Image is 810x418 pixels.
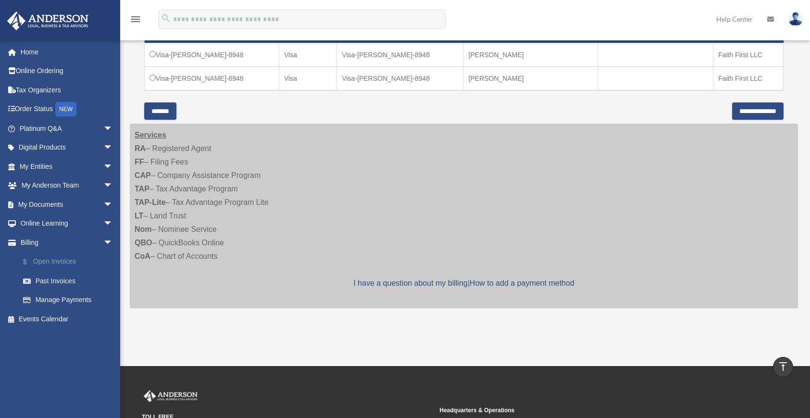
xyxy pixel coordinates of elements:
a: Platinum Q&Aarrow_drop_down [7,119,127,138]
a: How to add a payment method [470,279,574,287]
span: arrow_drop_down [103,119,123,139]
span: arrow_drop_down [103,138,123,158]
td: Visa-[PERSON_NAME]-8948 [337,67,463,91]
a: Billingarrow_drop_down [7,233,127,252]
a: $Open Invoices [13,252,127,272]
a: My Documentsarrow_drop_down [7,195,127,214]
td: Visa-[PERSON_NAME]-8948 [337,43,463,67]
a: Tax Organizers [7,80,127,100]
strong: LT [135,212,143,220]
img: User Pic [788,12,803,26]
div: NEW [55,102,76,116]
span: arrow_drop_down [103,176,123,196]
td: [PERSON_NAME] [463,43,598,67]
small: Headquarters & Operations [439,405,730,416]
strong: RA [135,144,146,152]
td: Faith First LLC [713,43,784,67]
a: menu [130,17,141,25]
a: Order StatusNEW [7,100,127,119]
strong: CoA [135,252,150,260]
strong: CAP [135,171,151,179]
strong: TAP [135,185,150,193]
strong: QBO [135,239,152,247]
td: Faith First LLC [713,67,784,91]
p: | [135,277,793,290]
i: search [161,13,171,24]
a: My Anderson Teamarrow_drop_down [7,176,127,195]
a: vertical_align_top [773,357,793,377]
img: Anderson Advisors Platinum Portal [4,12,91,30]
span: arrow_drop_down [103,233,123,253]
i: menu [130,13,141,25]
span: arrow_drop_down [103,157,123,177]
a: I have a question about my billing [353,279,467,287]
a: Home [7,42,127,62]
a: Online Ordering [7,62,127,81]
a: Past Invoices [13,271,127,291]
a: Manage Payments [13,291,127,310]
td: [PERSON_NAME] [463,67,598,91]
span: arrow_drop_down [103,214,123,234]
a: My Entitiesarrow_drop_down [7,157,127,176]
strong: TAP-Lite [135,198,166,206]
strong: Nom [135,225,152,233]
a: Online Learningarrow_drop_down [7,214,127,233]
i: vertical_align_top [777,361,789,372]
td: Visa [279,43,337,67]
span: arrow_drop_down [103,195,123,215]
strong: Services [135,131,166,139]
a: Events Calendar [7,309,127,329]
td: Visa-[PERSON_NAME]-8948 [145,67,279,91]
td: Visa [279,67,337,91]
strong: FF [135,158,144,166]
span: $ [28,256,33,268]
div: – Registered Agent – Filing Fees – Company Assistance Program – Tax Advantage Program – Tax Advan... [130,124,798,308]
img: Anderson Advisors Platinum Portal [142,390,199,403]
td: Visa-[PERSON_NAME]-8948 [145,43,279,67]
a: Digital Productsarrow_drop_down [7,138,127,157]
